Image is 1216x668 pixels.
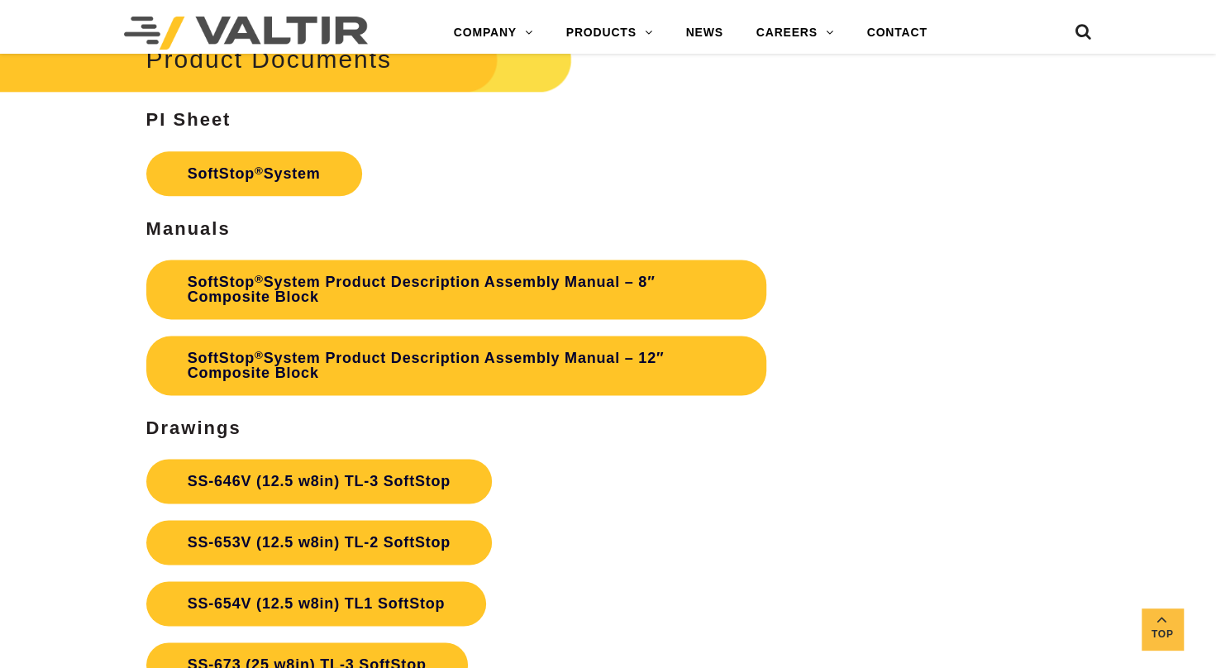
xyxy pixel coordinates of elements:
[255,273,264,285] sup: ®
[851,17,944,50] a: CONTACT
[146,151,362,196] a: SoftStop®System
[146,218,231,239] strong: Manuals
[669,17,739,50] a: NEWS
[550,17,670,50] a: PRODUCTS
[146,459,492,503] a: SS-646V (12.5 w8in) TL-3 SoftStop
[146,417,241,438] strong: Drawings
[1142,608,1183,650] a: Top
[255,349,264,361] sup: ®
[146,336,766,395] a: SoftStop®System Product Description Assembly Manual – 12″ Composite Block
[146,260,766,319] a: SoftStop®System Product Description Assembly Manual – 8″ Composite Block
[124,17,368,50] img: Valtir
[740,17,851,50] a: CAREERS
[146,109,231,130] strong: PI Sheet
[437,17,550,50] a: COMPANY
[146,520,492,565] a: SS-653V (12.5 w8in) TL-2 SoftStop
[255,165,264,177] sup: ®
[146,581,487,626] a: SS-654V (12.5 w8in) TL1 SoftStop
[1142,625,1183,644] span: Top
